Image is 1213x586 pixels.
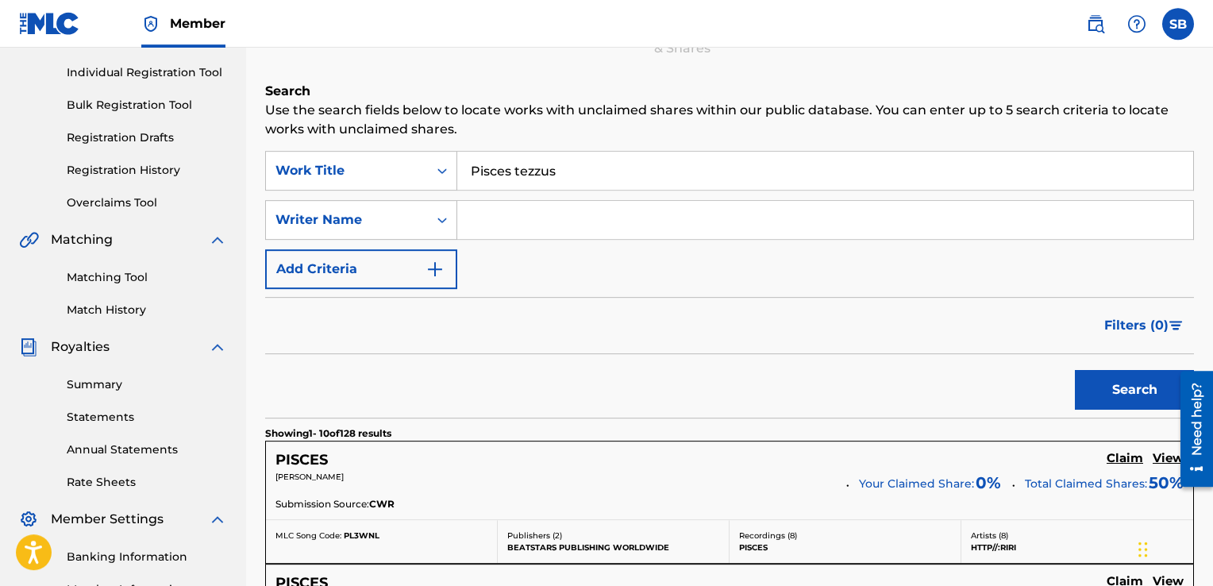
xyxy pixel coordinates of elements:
[208,230,227,249] img: expand
[275,497,369,511] span: Submission Source:
[265,82,1194,101] h6: Search
[369,497,395,511] span: CWR
[971,542,1184,553] p: HTTP//:RIRI
[67,195,227,211] a: Overclaims Tool
[67,129,227,146] a: Registration Drafts
[67,441,227,458] a: Annual Statements
[1080,8,1111,40] a: Public Search
[67,474,227,491] a: Rate Sheets
[19,337,38,357] img: Royalties
[1107,451,1143,466] h5: Claim
[1153,451,1184,468] a: View
[67,549,227,565] a: Banking Information
[19,12,80,35] img: MLC Logo
[507,530,719,542] p: Publishers ( 2 )
[1169,321,1183,330] img: filter
[67,302,227,318] a: Match History
[739,542,951,553] p: PISCES
[976,471,1001,495] span: 0 %
[51,230,113,249] span: Matching
[67,269,227,286] a: Matching Tool
[67,376,227,393] a: Summary
[67,64,227,81] a: Individual Registration Tool
[275,451,328,469] h5: PISCES
[265,249,457,289] button: Add Criteria
[67,97,227,114] a: Bulk Registration Tool
[51,337,110,357] span: Royalties
[265,101,1194,139] p: Use the search fields below to locate works with unclaimed shares within our public database. You...
[1121,8,1153,40] div: Help
[1149,471,1184,495] span: 50 %
[426,260,445,279] img: 9d2ae6d4665cec9f34b9.svg
[344,530,379,541] span: PL3WNL
[265,426,391,441] p: Showing 1 - 10 of 128 results
[1127,14,1146,33] img: help
[67,162,227,179] a: Registration History
[1162,8,1194,40] div: User Menu
[1153,451,1184,466] h5: View
[1025,476,1147,491] span: Total Claimed Shares:
[507,542,719,553] p: BEATSTARS PUBLISHING WORLDWIDE
[859,476,974,492] span: Your Claimed Share:
[1086,14,1105,33] img: search
[1095,306,1194,345] button: Filters (0)
[739,530,951,542] p: Recordings ( 8 )
[141,14,160,33] img: Top Rightsholder
[275,161,418,180] div: Work Title
[1138,526,1148,573] div: Drag
[1104,316,1169,335] span: Filters ( 0 )
[971,530,1184,542] p: Artists ( 8 )
[275,530,341,541] span: MLC Song Code:
[1134,510,1213,586] iframe: Chat Widget
[67,409,227,426] a: Statements
[275,472,344,482] span: [PERSON_NAME]
[51,510,164,529] span: Member Settings
[208,337,227,357] img: expand
[265,151,1194,418] form: Search Form
[19,510,38,529] img: Member Settings
[275,210,418,229] div: Writer Name
[170,14,225,33] span: Member
[1169,364,1213,495] iframe: Resource Center
[19,230,39,249] img: Matching
[1075,370,1194,410] button: Search
[208,510,227,529] img: expand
